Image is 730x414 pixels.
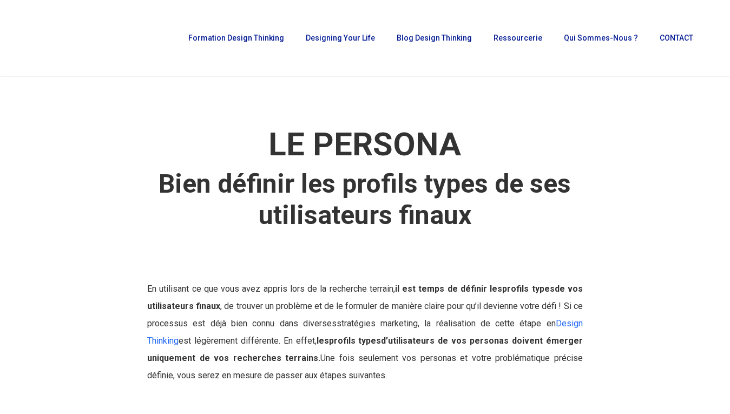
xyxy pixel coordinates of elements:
a: Ressourcerie [488,34,548,42]
strong: profils types [329,336,382,346]
em: LE PERSONA [267,125,463,163]
span: Blog Design Thinking [397,34,472,42]
span: stratégies marketing [337,318,418,328]
span: Designing Your Life [306,34,375,42]
span: En utilisant ce que vous avez appris lors de la recherche terrain, [147,284,502,294]
span: Formation Design Thinking [188,34,284,42]
strong: il est temps de définir les [395,284,502,294]
a: Formation Design Thinking [183,34,290,42]
a: Qui sommes-nous ? [558,34,643,42]
span: Ressourcerie [494,34,542,42]
span: Une fois seulement vos personas et votre problématique précise définie, vous serez en mesure de... [147,336,583,380]
img: French Future Academy [15,16,129,60]
a: Designing Your Life [300,34,380,42]
strong: Bien définir les profils types de ses utilisateurs finaux [159,168,571,231]
a: Blog Design Thinking [391,34,477,42]
span: Qui sommes-nous ? [564,34,638,42]
span: , de trouver un problème et de le formuler de manière claire pour qu’il devienne votre défi ! ... [147,284,583,328]
strong: profils types [502,284,554,294]
span: CONTACT [660,34,693,42]
strong: les [317,336,329,346]
a: CONTACT [654,34,699,42]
